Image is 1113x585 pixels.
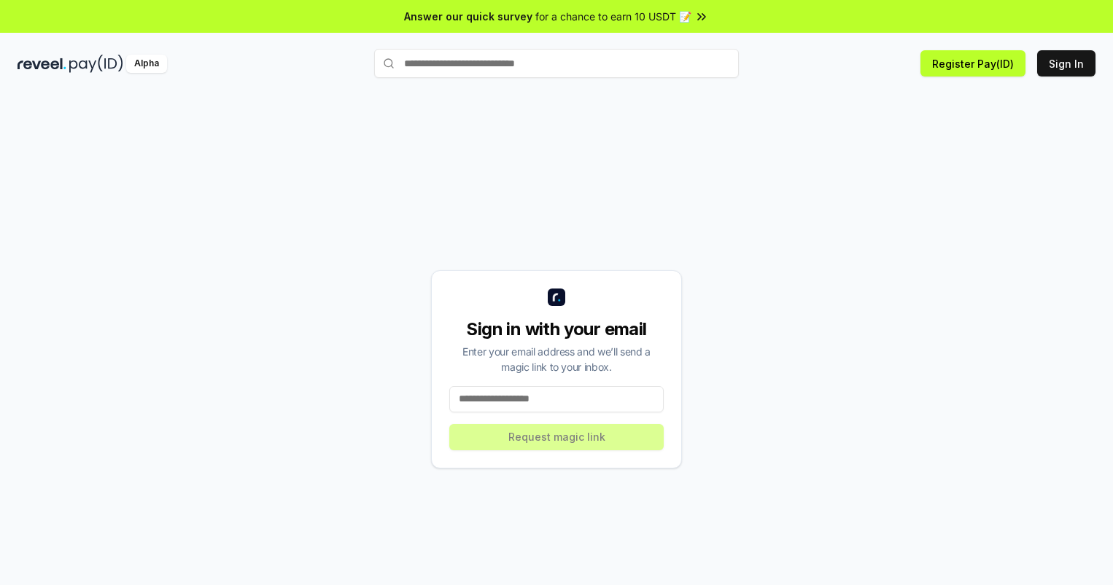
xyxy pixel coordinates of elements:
button: Sign In [1037,50,1095,76]
img: reveel_dark [18,55,66,73]
span: Answer our quick survey [404,9,532,24]
div: Enter your email address and we’ll send a magic link to your inbox. [449,344,664,374]
img: pay_id [69,55,123,73]
img: logo_small [548,288,565,306]
div: Sign in with your email [449,318,664,341]
div: Alpha [126,55,167,73]
button: Register Pay(ID) [920,50,1025,76]
span: for a chance to earn 10 USDT 📝 [535,9,691,24]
